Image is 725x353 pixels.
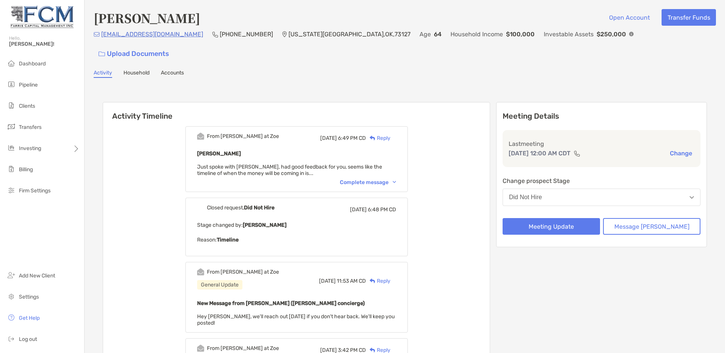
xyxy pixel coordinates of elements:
p: [PHONE_NUMBER] [220,29,273,39]
span: Billing [19,166,33,173]
h6: Activity Timeline [103,102,490,121]
img: add_new_client icon [7,271,16,280]
img: Event icon [197,133,204,140]
p: $250,000 [597,29,626,39]
img: Event icon [197,268,204,276]
p: $100,000 [506,29,535,39]
span: Hey [PERSON_NAME], we'll reach out [DATE] if you don't hear back. We'll keep you posted! [197,313,395,326]
img: Event icon [197,204,204,211]
p: Stage changed by: [197,220,396,230]
p: [US_STATE][GEOGRAPHIC_DATA] , OK , 73127 [288,29,410,39]
span: Dashboard [19,60,46,67]
p: Age [420,29,431,39]
img: pipeline icon [7,80,16,89]
img: Zoe Logo [9,3,75,30]
button: Meeting Update [503,218,600,235]
p: 64 [434,29,441,39]
button: Transfer Funds [662,9,716,26]
div: From [PERSON_NAME] at Zoe [207,269,279,275]
span: Log out [19,336,37,342]
span: 6:49 PM CD [338,135,366,141]
div: Complete message [340,179,396,186]
img: Event icon [197,345,204,352]
p: [DATE] 12:00 AM CDT [509,149,571,158]
img: Reply icon [370,348,375,353]
p: Reason: [197,235,396,245]
b: Timeline [217,237,239,243]
p: Change prospect Stage [503,176,700,186]
b: New Message from [PERSON_NAME] ([PERSON_NAME] concierge) [197,300,365,307]
div: Reply [366,277,390,285]
a: Accounts [161,70,184,78]
span: [DATE] [319,278,336,284]
div: Closed request, [207,204,275,211]
button: Did Not Hire [503,189,700,206]
img: Email Icon [94,32,100,37]
div: Reply [366,134,390,142]
b: [PERSON_NAME] [197,150,241,157]
span: Get Help [19,315,40,321]
span: Transfers [19,124,42,130]
button: Open Account [603,9,656,26]
span: [PERSON_NAME]! [9,41,80,47]
span: Add New Client [19,272,55,279]
button: Change [668,149,694,157]
img: Chevron icon [393,181,396,183]
div: Did Not Hire [509,194,542,201]
b: [PERSON_NAME] [243,222,287,228]
button: Message [PERSON_NAME] [603,218,700,235]
img: Location Icon [282,31,287,37]
span: Investing [19,145,41,152]
div: From [PERSON_NAME] at Zoe [207,345,279,351]
img: Info Icon [629,32,634,36]
a: Household [123,70,150,78]
span: [DATE] [320,135,337,141]
img: get-help icon [7,313,16,322]
span: Clients [19,103,35,109]
img: dashboard icon [7,59,16,68]
span: Pipeline [19,82,38,88]
span: 6:48 PM CD [368,206,396,213]
p: Household Income [450,29,503,39]
h4: [PERSON_NAME] [94,9,200,26]
img: transfers icon [7,122,16,131]
span: [DATE] [350,206,367,213]
span: 11:53 AM CD [337,278,366,284]
img: settings icon [7,292,16,301]
span: Firm Settings [19,187,51,194]
img: button icon [99,51,105,57]
div: General Update [197,280,242,290]
img: billing icon [7,164,16,173]
img: Reply icon [370,136,375,141]
span: Settings [19,294,39,300]
img: Open dropdown arrow [690,196,694,199]
img: communication type [574,150,580,156]
p: Meeting Details [503,111,700,121]
p: Investable Assets [544,29,594,39]
img: Phone Icon [212,31,218,37]
p: Last meeting [509,139,694,149]
a: Upload Documents [94,46,174,62]
img: Reply icon [370,279,375,283]
span: Just spoke with [PERSON_NAME], had good feedback for you, seems like the timeline of when the mon... [197,164,382,176]
div: From [PERSON_NAME] at Zoe [207,133,279,139]
img: logout icon [7,334,16,343]
img: clients icon [7,101,16,110]
img: firm-settings icon [7,186,16,195]
p: [EMAIL_ADDRESS][DOMAIN_NAME] [101,29,203,39]
b: Did Not Hire [244,204,275,211]
img: investing icon [7,143,16,152]
a: Activity [94,70,112,78]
